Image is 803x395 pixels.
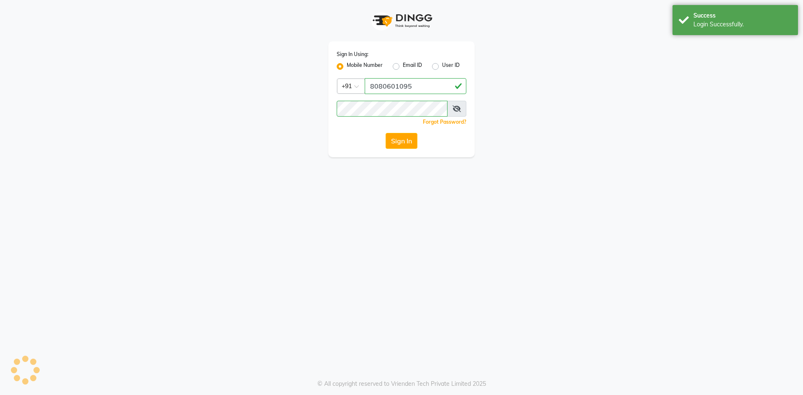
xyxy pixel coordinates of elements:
a: Forgot Password? [423,119,466,125]
label: Email ID [403,61,422,71]
div: Login Successfully. [693,20,792,29]
label: Mobile Number [347,61,383,71]
button: Sign In [386,133,417,149]
label: User ID [442,61,460,71]
input: Username [337,101,448,117]
input: Username [365,78,466,94]
div: Success [693,11,792,20]
img: logo1.svg [368,8,435,33]
label: Sign In Using: [337,51,368,58]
